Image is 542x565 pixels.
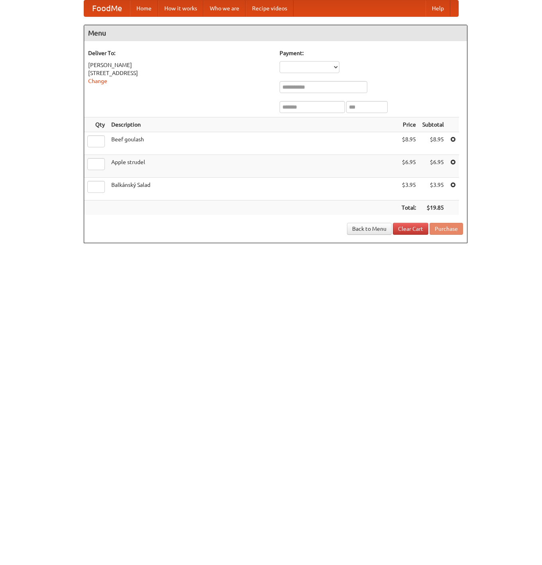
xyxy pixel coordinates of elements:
[158,0,203,16] a: How it works
[84,25,467,41] h4: Menu
[108,117,398,132] th: Description
[426,0,450,16] a: Help
[203,0,246,16] a: Who we are
[347,223,392,235] a: Back to Menu
[84,117,108,132] th: Qty
[398,155,419,178] td: $6.95
[430,223,463,235] button: Purchase
[108,132,398,155] td: Beef goulash
[398,117,419,132] th: Price
[88,78,107,84] a: Change
[419,200,447,215] th: $19.85
[398,132,419,155] td: $8.95
[280,49,463,57] h5: Payment:
[419,117,447,132] th: Subtotal
[419,132,447,155] td: $8.95
[398,178,419,200] td: $3.95
[88,61,272,69] div: [PERSON_NAME]
[393,223,428,235] a: Clear Cart
[419,178,447,200] td: $3.95
[88,49,272,57] h5: Deliver To:
[398,200,419,215] th: Total:
[246,0,294,16] a: Recipe videos
[130,0,158,16] a: Home
[108,178,398,200] td: Balkánský Salad
[88,69,272,77] div: [STREET_ADDRESS]
[84,0,130,16] a: FoodMe
[419,155,447,178] td: $6.95
[108,155,398,178] td: Apple strudel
